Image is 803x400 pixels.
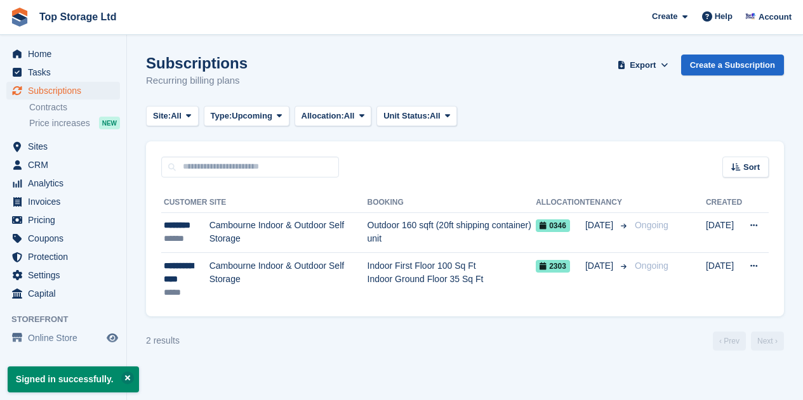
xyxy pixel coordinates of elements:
[28,63,104,81] span: Tasks
[11,313,126,326] span: Storefront
[6,266,120,284] a: menu
[6,82,120,100] a: menu
[536,193,585,213] th: Allocation
[28,329,104,347] span: Online Store
[6,156,120,174] a: menu
[6,63,120,81] a: menu
[706,212,742,253] td: [DATE]
[29,117,90,129] span: Price increases
[28,138,104,155] span: Sites
[759,11,792,23] span: Account
[635,261,668,271] span: Ongoing
[211,110,232,122] span: Type:
[146,334,180,347] div: 2 results
[6,329,120,347] a: menu
[302,110,344,122] span: Allocation:
[536,260,570,273] span: 2303
[28,248,104,266] span: Protection
[368,193,536,213] th: Booking
[28,174,104,192] span: Analytics
[536,219,570,232] span: 0346
[6,285,120,302] a: menu
[99,117,120,129] div: NEW
[8,366,139,392] p: Signed in successfully.
[28,266,104,284] span: Settings
[6,193,120,210] a: menu
[171,110,182,122] span: All
[6,229,120,247] a: menu
[28,82,104,100] span: Subscriptions
[630,59,656,72] span: Export
[146,74,248,88] p: Recurring billing plans
[585,259,616,273] span: [DATE]
[28,156,104,174] span: CRM
[29,116,120,130] a: Price increases NEW
[681,55,784,75] a: Create a Subscription
[161,193,209,213] th: Customer
[209,253,368,306] td: Cambourne Indoor & Outdoor Self Storage
[713,332,746,351] a: Previous
[615,55,671,75] button: Export
[376,106,457,127] button: Unit Status: All
[652,10,677,23] span: Create
[368,212,536,253] td: Outdoor 160 sqft (20ft shipping container) unit
[146,55,248,72] h1: Subscriptions
[6,138,120,155] a: menu
[29,101,120,113] a: Contracts
[743,161,760,174] span: Sort
[34,6,121,27] a: Top Storage Ltd
[383,110,430,122] span: Unit Status:
[6,174,120,192] a: menu
[6,248,120,266] a: menu
[706,253,742,306] td: [DATE]
[10,8,29,27] img: stora-icon-8386f47178a22dfd0bd8f6a31ec36ba5ce8667c1dd55bd0f319d3a0aa187defe.svg
[744,10,757,23] img: Sam Topham
[706,193,742,213] th: Created
[209,212,368,253] td: Cambourne Indoor & Outdoor Self Storage
[751,332,784,351] a: Next
[28,229,104,247] span: Coupons
[6,45,120,63] a: menu
[28,193,104,210] span: Invoices
[232,110,272,122] span: Upcoming
[585,219,616,232] span: [DATE]
[209,193,368,213] th: Site
[153,110,171,122] span: Site:
[430,110,441,122] span: All
[710,332,786,351] nav: Page
[105,330,120,345] a: Preview store
[715,10,733,23] span: Help
[28,285,104,302] span: Capital
[585,193,630,213] th: Tenancy
[295,106,372,127] button: Allocation: All
[204,106,289,127] button: Type: Upcoming
[6,211,120,229] a: menu
[635,220,668,230] span: Ongoing
[368,253,536,306] td: Indoor First Floor 100 Sq Ft Indoor Ground Floor 35 Sq Ft
[344,110,355,122] span: All
[28,45,104,63] span: Home
[28,211,104,229] span: Pricing
[146,106,199,127] button: Site: All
